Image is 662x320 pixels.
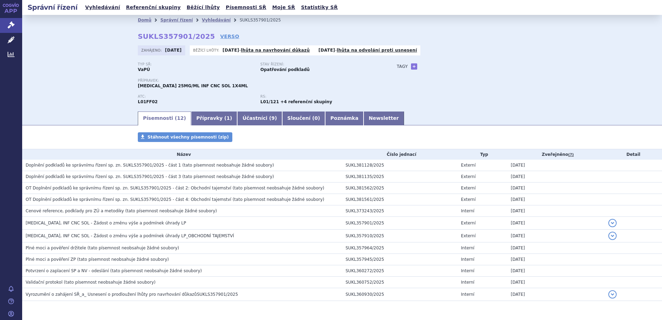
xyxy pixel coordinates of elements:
a: lhůta na navrhování důkazů [241,48,310,53]
span: Externí [461,233,475,238]
strong: Opatřování podkladů [260,67,310,72]
span: Cenové reference, podklady pro ZÚ a metodiky [26,208,124,213]
strong: SUKLS357901/2025 [138,32,215,41]
span: KEYTRUDA, INF CNC SOL - Žádost o změnu výše a podmínek úhrady LP_OBCHODNÍ TAJEMSTVÍ [26,233,234,238]
span: (tato písemnost neobsahuje žádné soubory) [110,268,202,273]
a: Účastníci (9) [237,112,282,125]
span: (tato písemnost neobsahuje žádné soubory) [87,246,179,250]
strong: VaPÚ [138,67,150,72]
td: [DATE] [507,183,605,194]
span: (tato písemnost neobsahuje žádné soubory) [182,174,274,179]
span: Externí [461,174,475,179]
span: 12 [177,115,184,121]
span: OT Doplnění podkladů ke správnímu řízení sp. zn. SUKLS357901/2025 - část 4: Obchodní tajemství [26,197,231,202]
a: Správní řízení [160,18,193,23]
span: Stáhnout všechny písemnosti (zip) [147,135,229,140]
span: Interní [461,292,474,297]
p: Typ SŘ: [138,62,253,66]
a: Vyhledávání [83,3,122,12]
button: detail [608,290,617,299]
td: SUKL360272/2025 [342,265,457,277]
span: Doplnění podkladů ke správnímu řízení sp. zn. SUKLS357901/2025 - část 1 [26,163,181,168]
strong: [DATE] [319,48,335,53]
span: Externí [461,186,475,190]
span: 1 [226,115,230,121]
td: SUKL381561/2025 [342,194,457,205]
span: Interní [461,246,474,250]
p: Stav řízení: [260,62,376,66]
td: [DATE] [507,265,605,277]
a: Sloučení (0) [282,112,325,125]
a: Písemnosti SŘ [224,3,268,12]
p: ATC: [138,95,253,99]
a: Domů [138,18,151,23]
h3: Tagy [397,62,408,71]
span: (tato písemnost neobsahuje žádné soubory) [77,257,169,262]
span: Interní [461,280,474,285]
a: Přípravky (1) [191,112,237,125]
span: Doplnění podkladů ke správnímu řízení sp. zn. SUKLS357901/2025 - část 3 [26,174,181,179]
span: OT Doplnění podkladů ke správnímu řízení sp. zn. SUKLS357901/2025 - část 2: Obchodní tajemství [26,186,231,190]
td: [DATE] [507,277,605,288]
span: Běžící lhůty: [193,47,221,53]
td: SUKL357945/2025 [342,254,457,265]
td: SUKL381128/2025 [342,160,457,171]
td: SUKL381562/2025 [342,183,457,194]
span: Interní [461,257,474,262]
td: [DATE] [507,288,605,301]
span: Externí [461,163,475,168]
th: Název [22,149,342,160]
strong: PEMBROLIZUMAB [138,99,158,104]
span: 9 [271,115,275,121]
a: Statistiky SŘ [299,3,340,12]
a: lhůta na odvolání proti usnesení [337,48,417,53]
td: [DATE] [507,194,605,205]
td: [DATE] [507,217,605,230]
a: Stáhnout všechny písemnosti (zip) [138,132,232,142]
span: (tato písemnost neobsahuje žádné soubory) [233,186,324,190]
td: SUKL373243/2025 [342,205,457,217]
button: detail [608,232,617,240]
span: (tato písemnost neobsahuje žádné soubory) [64,280,155,285]
td: SUKL357901/2025 [342,217,457,230]
span: [MEDICAL_DATA] 25MG/ML INF CNC SOL 1X4ML [138,83,248,88]
a: Písemnosti (12) [138,112,191,125]
strong: [DATE] [165,48,182,53]
th: Detail [605,149,662,160]
p: RS: [260,95,376,99]
span: Interní [461,268,474,273]
td: SUKL360930/2025 [342,288,457,301]
a: Vyhledávání [202,18,231,23]
strong: +4 referenční skupiny [280,99,332,104]
td: [DATE] [507,205,605,217]
a: Newsletter [364,112,404,125]
p: - [223,47,310,53]
td: [DATE] [507,254,605,265]
strong: pembrolizumab [260,99,279,104]
a: VERSO [220,33,239,40]
th: Zveřejněno [507,149,605,160]
span: Validační protokol [26,280,63,285]
td: SUKL360752/2025 [342,277,457,288]
span: Zahájeno: [141,47,163,53]
a: Běžící lhůty [185,3,222,12]
td: [DATE] [507,171,605,183]
a: Moje SŘ [270,3,297,12]
span: Vyrozumění o zahájení SŘ_a_ Usnesení o prodloužení lhůty pro navrhování důkazůSUKLS357901/2025 [26,292,238,297]
td: [DATE] [507,230,605,242]
span: Plné moci a pověření držitele [26,246,86,250]
th: Typ [457,149,507,160]
td: [DATE] [507,242,605,254]
th: Číslo jednací [342,149,457,160]
h2: Správní řízení [22,2,83,12]
p: - [319,47,417,53]
abbr: (?) [568,152,574,157]
a: Poznámka [325,112,364,125]
button: detail [608,219,617,227]
span: KEYTRUDA, INF CNC SOL - Žádost o změnu výše a podmínek úhrady LP [26,221,186,225]
td: SUKL357964/2025 [342,242,457,254]
span: (tato písemnost neobsahuje žádné soubory) [125,208,217,213]
span: Potvrzení o zaplacení SP a NV - odeslání [26,268,109,273]
span: Interní [461,208,474,213]
a: + [411,63,417,70]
